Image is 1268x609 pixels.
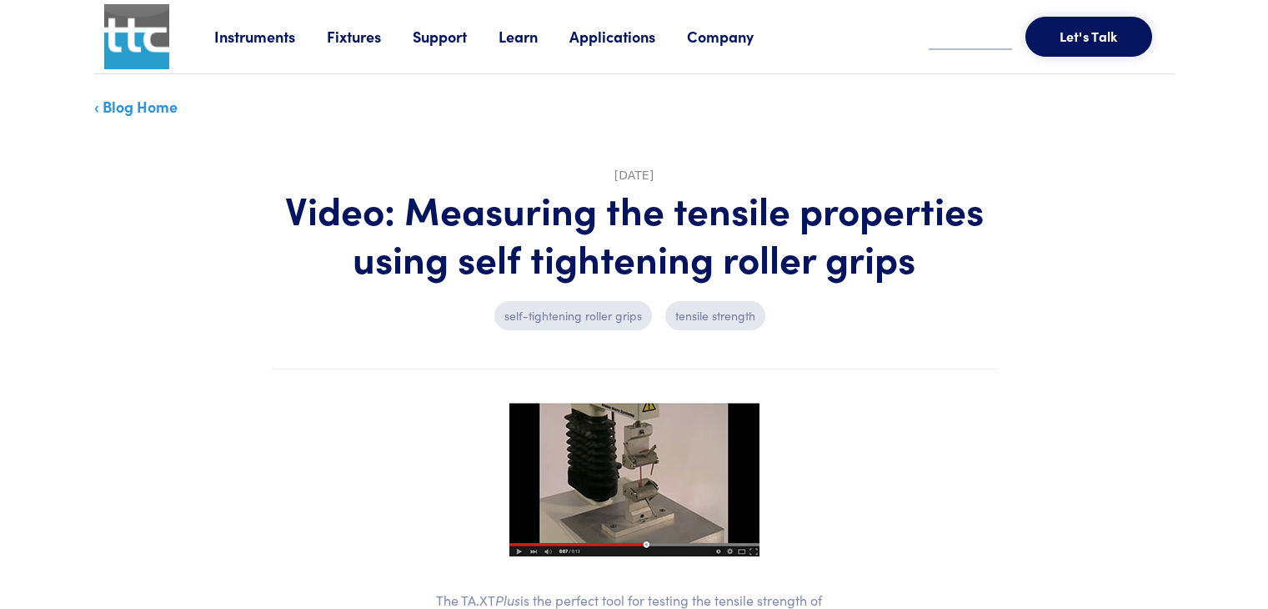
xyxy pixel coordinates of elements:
[327,26,413,47] a: Fixtures
[214,26,327,47] a: Instruments
[104,4,169,69] img: ttc_logo_1x1_v1.0.png
[413,26,499,47] a: Support
[1025,17,1152,57] button: Let's Talk
[94,96,178,117] a: ‹ Blog Home
[494,301,652,330] p: self-tightening roller grips
[509,403,759,556] img: Tensile grips
[687,26,785,47] a: Company
[495,591,520,609] em: Plus
[272,185,997,281] h1: Video: Measuring the tensile properties using self tightening roller grips
[665,301,765,330] p: tensile strength
[614,169,654,182] time: [DATE]
[499,26,569,47] a: Learn
[569,26,687,47] a: Applications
